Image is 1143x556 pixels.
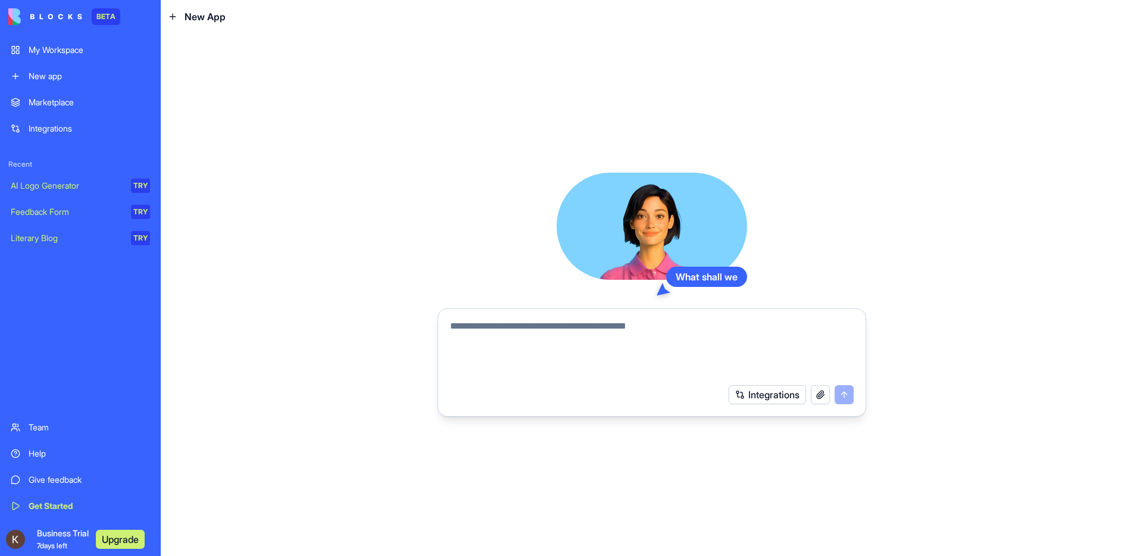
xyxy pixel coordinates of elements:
div: Literary Blog [11,232,123,244]
div: Give feedback [29,474,150,486]
a: Give feedback [4,468,157,492]
div: Integrations [29,123,150,135]
a: Marketplace [4,90,157,114]
span: Business Trial [37,527,89,551]
span: 7 days left [37,541,67,550]
a: BETA [8,8,120,25]
a: Help [4,442,157,466]
div: What shall we [666,267,747,287]
div: Feedback Form [11,206,123,218]
div: Help [29,448,150,460]
img: logo [8,8,82,25]
a: Integrations [4,117,157,140]
button: Integrations [729,385,806,404]
a: Literary BlogTRY [4,226,157,250]
div: My Workspace [29,44,150,56]
a: Team [4,416,157,439]
a: My Workspace [4,38,157,62]
a: Get Started [4,494,157,518]
div: AI Logo Generator [11,180,123,192]
div: TRY [131,179,150,193]
div: Marketplace [29,96,150,108]
span: New App [185,10,226,24]
div: BETA [92,8,120,25]
div: Get Started [29,500,150,512]
button: Upgrade [96,530,145,549]
div: TRY [131,231,150,245]
div: New app [29,70,150,82]
div: Team [29,421,150,433]
span: Recent [4,160,157,169]
a: New app [4,64,157,88]
img: ACg8ocLSAWAxu9EE0JPB9YtjIWRXPlQ2KVqI7J9hYb0FwxTIuspytw=s96-c [6,530,25,549]
a: Feedback FormTRY [4,200,157,224]
div: TRY [131,205,150,219]
a: AI Logo GeneratorTRY [4,174,157,198]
